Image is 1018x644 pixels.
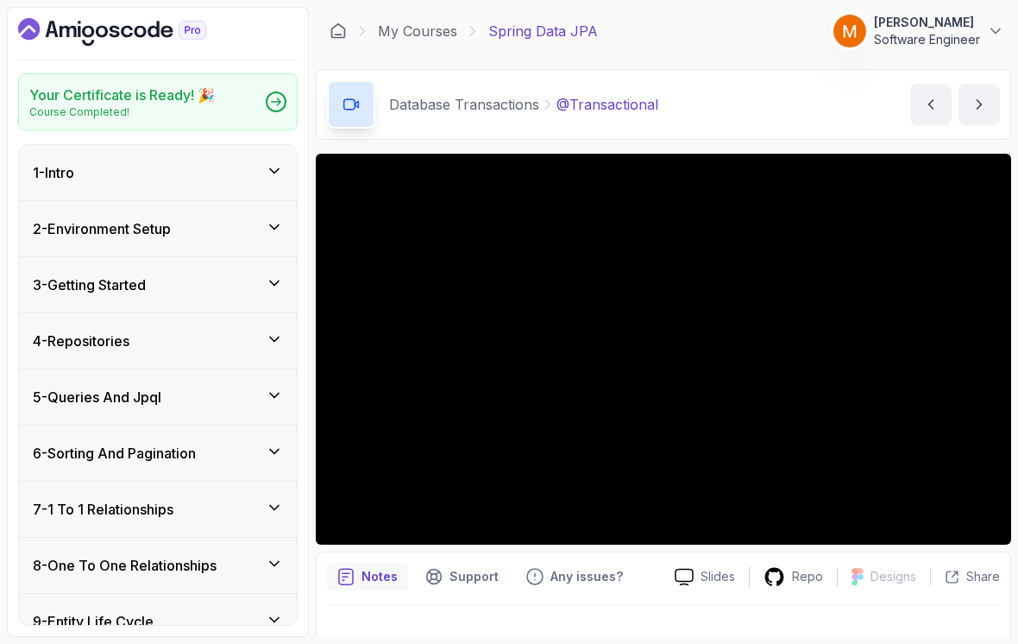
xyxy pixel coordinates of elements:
[19,538,297,593] button: 8-One To One Relationships
[19,482,297,537] button: 7-1 To 1 Relationships
[958,84,1000,125] button: next content
[870,568,916,585] p: Designs
[556,94,658,115] p: @Transactional
[516,563,633,590] button: Feedback button
[910,84,952,125] button: previous content
[33,499,173,520] h3: 7 - 1 To 1 Relationships
[550,568,623,585] p: Any issues?
[19,369,297,425] button: 5-Queries And Jpql
[661,568,749,586] a: Slides
[946,575,1001,627] iframe: chat widget
[415,563,509,590] button: Support button
[701,568,735,585] p: Slides
[378,21,457,41] a: My Courses
[966,568,1000,585] p: Share
[33,387,161,407] h3: 5 - Queries And Jpql
[33,611,154,632] h3: 9 - Entity Life Cycle
[19,313,297,369] button: 4-Repositories
[874,14,980,31] p: [PERSON_NAME]
[33,555,217,576] h3: 8 - One To One Relationships
[361,568,398,585] p: Notes
[33,331,129,351] h3: 4 - Repositories
[33,443,196,464] h3: 6 - Sorting And Pagination
[833,15,866,47] img: user profile image
[750,566,837,588] a: Repo
[690,263,1001,566] iframe: chat widget
[488,21,598,41] p: Spring Data JPA
[327,563,408,590] button: notes button
[19,257,297,313] button: 3-Getting Started
[316,154,1011,545] iframe: 4 - @Transactional
[389,94,539,115] p: Database Transactions
[19,426,297,481] button: 6-Sorting And Pagination
[792,568,823,585] p: Repo
[833,14,1004,48] button: user profile image[PERSON_NAME]Software Engineer
[33,275,146,295] h3: 3 - Getting Started
[330,22,347,40] a: Dashboard
[449,568,499,585] p: Support
[874,31,980,48] p: Software Engineer
[930,568,1000,585] button: Share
